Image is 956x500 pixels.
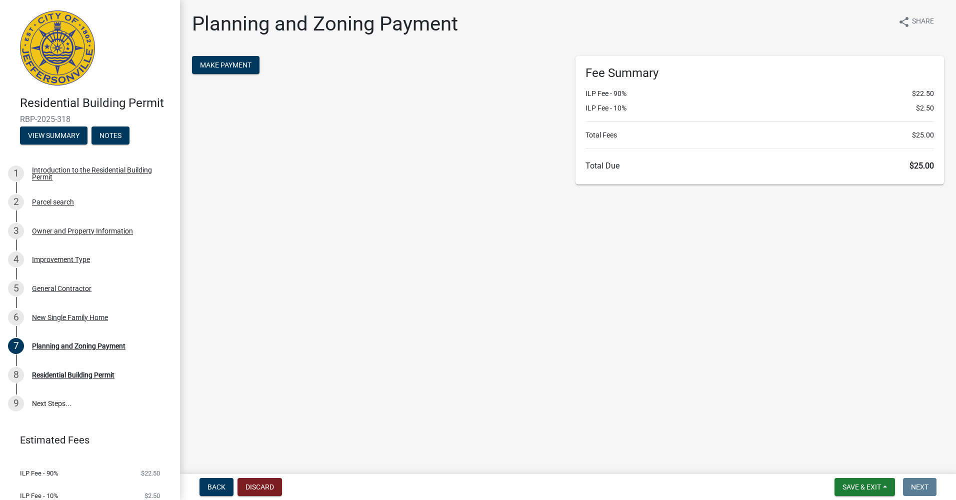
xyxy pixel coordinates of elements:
[192,12,458,36] h1: Planning and Zoning Payment
[20,96,172,110] h4: Residential Building Permit
[207,483,225,491] span: Back
[8,309,24,325] div: 6
[909,161,934,170] span: $25.00
[585,88,934,99] li: ILP Fee - 90%
[834,478,895,496] button: Save & Exit
[585,130,934,140] li: Total Fees
[32,166,164,180] div: Introduction to the Residential Building Permit
[8,430,164,450] a: Estimated Fees
[144,492,160,499] span: $2.50
[585,66,934,80] h6: Fee Summary
[903,478,936,496] button: Next
[8,338,24,354] div: 7
[8,165,24,181] div: 1
[199,478,233,496] button: Back
[32,314,108,321] div: New Single Family Home
[8,395,24,411] div: 9
[20,492,58,499] span: ILP Fee - 10%
[842,483,881,491] span: Save & Exit
[20,470,58,476] span: ILP Fee - 90%
[200,61,251,69] span: Make Payment
[8,251,24,267] div: 4
[32,198,74,205] div: Parcel search
[912,88,934,99] span: $22.50
[912,130,934,140] span: $25.00
[898,16,910,28] i: share
[32,227,133,234] div: Owner and Property Information
[32,256,90,263] div: Improvement Type
[20,114,160,124] span: RBP-2025-318
[8,223,24,239] div: 3
[585,103,934,113] li: ILP Fee - 10%
[237,478,282,496] button: Discard
[91,126,129,144] button: Notes
[911,483,928,491] span: Next
[20,126,87,144] button: View Summary
[8,367,24,383] div: 8
[91,132,129,140] wm-modal-confirm: Notes
[8,280,24,296] div: 5
[20,10,95,85] img: City of Jeffersonville, Indiana
[8,194,24,210] div: 2
[32,285,91,292] div: General Contractor
[192,56,259,74] button: Make Payment
[20,132,87,140] wm-modal-confirm: Summary
[32,342,125,349] div: Planning and Zoning Payment
[912,16,934,28] span: Share
[916,103,934,113] span: $2.50
[890,12,942,31] button: shareShare
[141,470,160,476] span: $22.50
[585,161,934,170] h6: Total Due
[32,371,114,378] div: Residential Building Permit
